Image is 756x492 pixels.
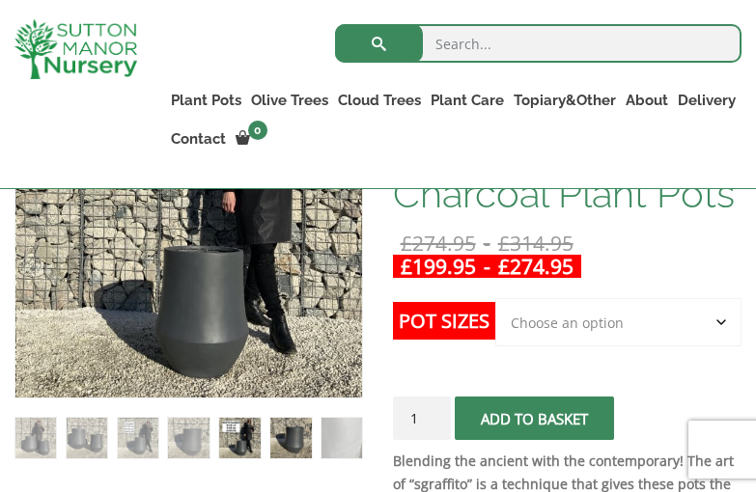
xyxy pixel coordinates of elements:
input: Product quantity [393,396,451,440]
a: Cloud Trees [333,87,426,114]
a: Delivery [673,87,741,114]
img: The Bien Hoa Pot Fibre Clay Charcoal Plant Pots - Image 3 [118,418,158,458]
label: Pot Sizes [393,302,495,340]
a: Plant Care [426,87,509,114]
h1: The [PERSON_NAME] Pot Fibre Clay Charcoal Plant Pots [393,52,742,214]
span: £ [401,230,412,257]
img: The Bien Hoa Pot Fibre Clay Charcoal Plant Pots [15,418,56,458]
a: Plant Pots [166,87,246,114]
img: The Bien Hoa Pot Fibre Clay Charcoal Plant Pots - Image 7 [322,418,362,458]
span: £ [498,253,510,280]
img: The Bien Hoa Pot Fibre Clay Charcoal Plant Pots - Image 6 [270,418,311,458]
a: Contact [166,125,231,152]
img: The Bien Hoa Pot Fibre Clay Charcoal Plant Pots - Image 2 [67,418,107,458]
del: - [393,232,581,255]
a: Olive Trees [246,87,333,114]
a: About [621,87,673,114]
bdi: 314.95 [498,230,574,257]
ins: - [393,255,581,278]
button: Add to basket [455,396,614,440]
bdi: 274.95 [401,230,476,257]
img: logo [14,19,137,79]
bdi: 199.95 [401,253,476,280]
img: The Bien Hoa Pot Fibre Clay Charcoal Plant Pots - Image 5 [219,418,260,458]
a: 0 [231,125,273,152]
bdi: 274.95 [498,253,574,280]
span: £ [401,253,412,280]
input: Search... [335,24,742,63]
a: Topiary&Other [509,87,621,114]
span: £ [498,230,510,257]
img: The Bien Hoa Pot Fibre Clay Charcoal Plant Pots - Image 4 [168,418,209,458]
span: 0 [248,121,267,140]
